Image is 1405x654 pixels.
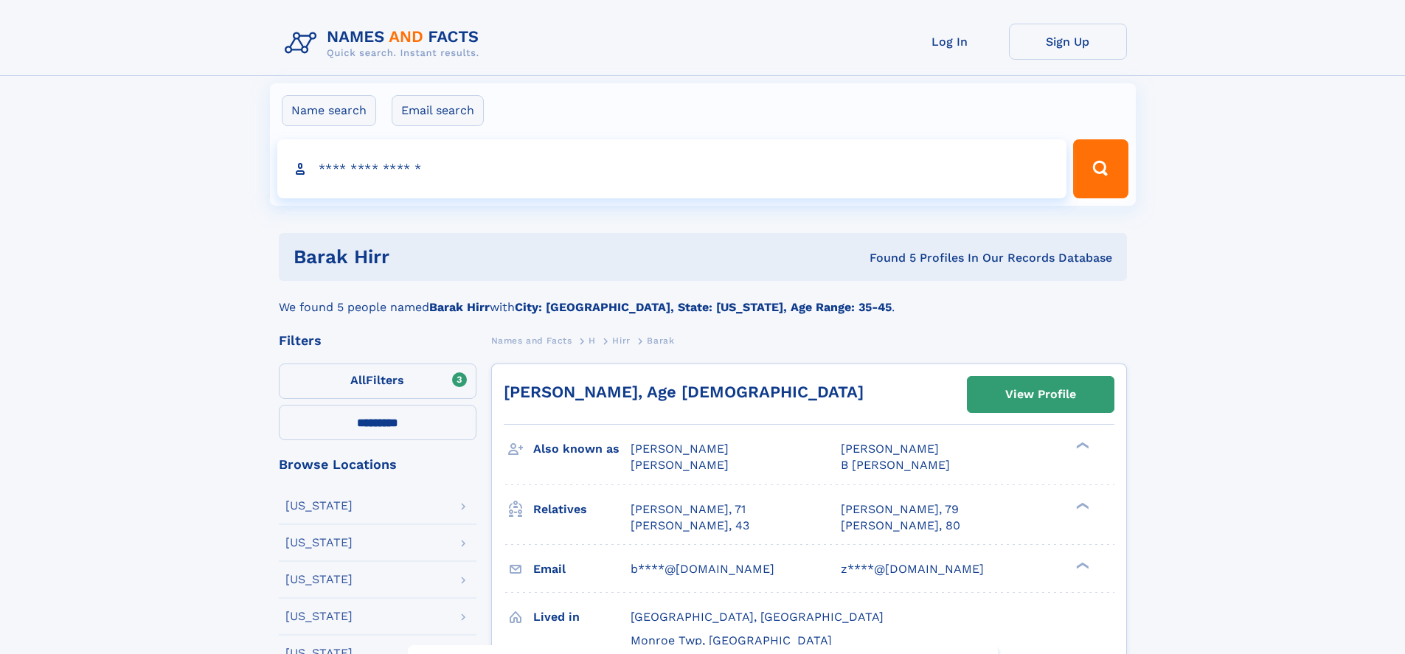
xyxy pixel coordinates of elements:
div: We found 5 people named with . [279,281,1127,316]
h1: Barak Hirr [294,248,630,266]
a: Sign Up [1009,24,1127,60]
label: Filters [279,363,476,399]
a: H [589,331,596,349]
img: Logo Names and Facts [279,24,491,63]
label: Name search [282,95,376,126]
span: Barak [647,335,674,346]
h3: Also known as [533,436,631,462]
h3: Lived in [533,605,631,630]
a: Names and Facts [491,331,572,349]
div: [US_STATE] [285,500,353,512]
div: ❯ [1072,441,1090,451]
div: [US_STATE] [285,574,353,585]
span: B [PERSON_NAME] [841,458,950,472]
span: [PERSON_NAME] [631,458,729,472]
b: Barak Hirr [429,300,490,314]
a: [PERSON_NAME], 80 [841,518,960,534]
a: [PERSON_NAME], 79 [841,501,959,518]
label: Email search [392,95,484,126]
div: [US_STATE] [285,537,353,549]
b: City: [GEOGRAPHIC_DATA], State: [US_STATE], Age Range: 35-45 [515,300,892,314]
a: [PERSON_NAME], Age [DEMOGRAPHIC_DATA] [504,383,864,401]
a: View Profile [968,377,1114,412]
h3: Relatives [533,497,631,522]
button: Search Button [1073,139,1128,198]
span: [PERSON_NAME] [631,442,729,456]
span: Monroe Twp, [GEOGRAPHIC_DATA] [631,633,832,647]
div: ❯ [1072,560,1090,570]
span: [PERSON_NAME] [841,442,939,456]
div: Filters [279,334,476,347]
a: Log In [891,24,1009,60]
div: [US_STATE] [285,610,353,622]
span: Hirr [612,335,630,346]
span: H [589,335,596,346]
div: Browse Locations [279,458,476,471]
a: [PERSON_NAME], 71 [631,501,746,518]
span: [GEOGRAPHIC_DATA], [GEOGRAPHIC_DATA] [631,610,884,624]
div: ❯ [1072,501,1090,510]
a: Hirr [612,331,630,349]
h3: Email [533,557,631,582]
div: Found 5 Profiles In Our Records Database [629,250,1112,266]
a: [PERSON_NAME], 43 [631,518,749,534]
input: search input [277,139,1067,198]
div: View Profile [1005,378,1076,411]
span: All [350,373,366,387]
